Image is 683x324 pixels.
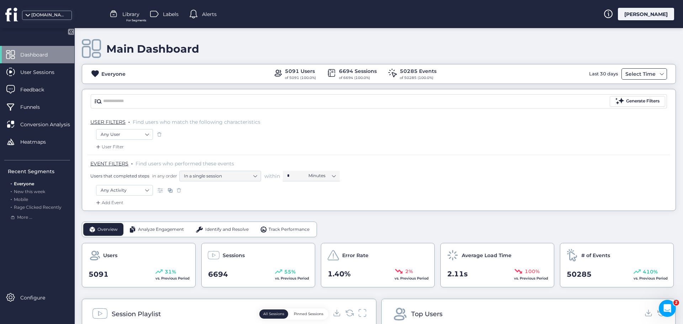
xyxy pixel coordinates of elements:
[395,276,429,281] span: vs. Previous Period
[20,103,51,111] span: Funnels
[205,226,249,233] span: Identify and Resolve
[122,10,139,18] span: Library
[11,187,12,194] span: .
[11,180,12,186] span: .
[285,75,316,81] div: of 5091 (100.0%)
[673,300,679,306] span: 2
[90,173,149,179] span: Users that completed steps
[31,12,67,18] div: [DOMAIN_NAME]
[462,251,512,259] span: Average Load Time
[290,309,327,319] button: Pinned Sessions
[184,171,256,181] nz-select-item: In a single session
[90,119,126,125] span: USER FILTERS
[202,10,217,18] span: Alerts
[567,269,592,280] span: 50285
[285,67,316,75] div: 5091 Users
[328,269,351,280] span: 1.40%
[14,205,62,210] span: Rage Clicked Recently
[17,214,32,221] span: More ...
[264,172,280,180] span: within
[411,309,443,319] div: Top Users
[618,8,674,20] div: [PERSON_NAME]
[163,10,179,18] span: Labels
[587,68,620,80] div: Last 30 days
[20,121,81,128] span: Conversion Analysis
[89,269,108,280] span: 5091
[20,51,58,59] span: Dashboard
[20,86,55,94] span: Feedback
[308,170,335,181] nz-select-item: Minutes
[405,267,413,275] span: 2%
[112,309,161,319] div: Session Playlist
[400,67,436,75] div: 50285 Events
[14,197,28,202] span: Mobile
[259,309,288,319] button: All Sessions
[11,195,12,202] span: .
[131,159,133,166] span: .
[339,67,377,75] div: 6694 Sessions
[525,267,540,275] span: 100%
[138,226,184,233] span: Analyze Engagement
[11,203,12,210] span: .
[101,185,148,196] nz-select-item: Any Activity
[223,251,245,259] span: Sessions
[106,42,199,55] div: Main Dashboard
[14,181,34,186] span: Everyone
[610,96,665,107] button: Generate Filters
[95,199,123,206] div: Add Event
[447,269,468,280] span: 2.11s
[151,173,177,179] span: in any order
[101,70,126,78] div: Everyone
[95,143,124,150] div: User Filter
[103,251,117,259] span: Users
[400,75,436,81] div: of 50285 (100.0%)
[101,129,148,140] nz-select-item: Any User
[339,75,377,81] div: of 6694 (100.0%)
[624,70,657,78] div: Select Time
[128,117,130,124] span: .
[97,226,118,233] span: Overview
[20,68,65,76] span: User Sessions
[165,268,176,276] span: 31%
[20,138,57,146] span: Heatmaps
[659,300,676,317] iframe: Intercom live chat
[626,98,660,105] div: Generate Filters
[514,276,548,281] span: vs. Previous Period
[269,226,309,233] span: Track Performance
[20,294,56,302] span: Configure
[284,268,296,276] span: 55%
[275,276,309,281] span: vs. Previous Period
[136,160,234,167] span: Find users who performed these events
[14,189,45,194] span: New this week
[581,251,610,259] span: # of Events
[208,269,228,280] span: 6694
[8,168,70,175] div: Recent Segments
[126,18,146,23] span: For Segments
[155,276,190,281] span: vs. Previous Period
[90,160,128,167] span: EVENT FILTERS
[634,276,668,281] span: vs. Previous Period
[643,268,658,276] span: 410%
[342,251,369,259] span: Error Rate
[133,119,260,125] span: Find users who match the following characteristics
